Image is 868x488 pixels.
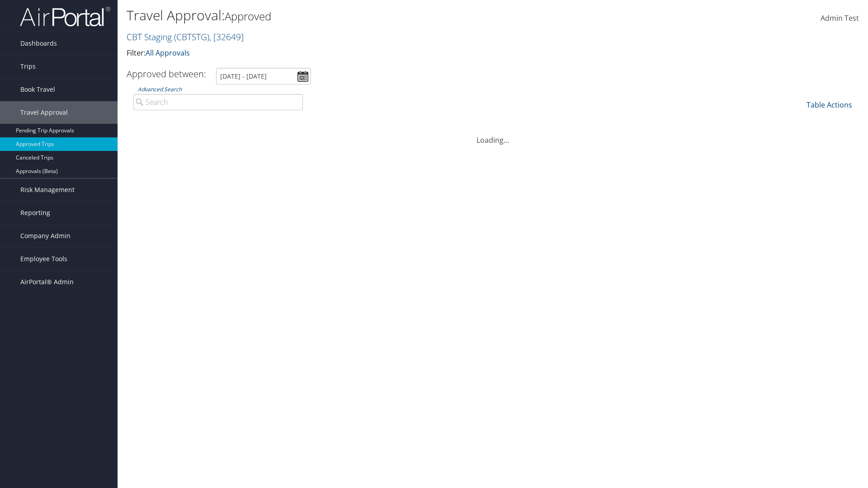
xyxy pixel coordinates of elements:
[20,178,75,201] span: Risk Management
[20,78,55,101] span: Book Travel
[127,6,615,25] h1: Travel Approval:
[133,94,303,110] input: Advanced Search
[127,68,206,80] h3: Approved between:
[821,5,859,33] a: Admin Test
[20,271,74,293] span: AirPortal® Admin
[127,31,244,43] a: CBT Staging
[216,68,311,84] input: [DATE] - [DATE]
[146,48,190,58] a: All Approvals
[20,6,110,27] img: airportal-logo.png
[209,31,244,43] span: , [ 32649 ]
[821,13,859,23] span: Admin Test
[20,32,57,55] span: Dashboards
[20,248,67,270] span: Employee Tools
[20,101,68,124] span: Travel Approval
[127,124,859,145] div: Loading...
[807,100,852,110] a: Table Actions
[20,225,71,247] span: Company Admin
[127,47,615,59] p: Filter:
[20,55,36,78] span: Trips
[138,85,182,93] a: Advanced Search
[174,31,209,43] span: ( CBTSTG )
[225,9,271,23] small: Approved
[20,202,50,224] span: Reporting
